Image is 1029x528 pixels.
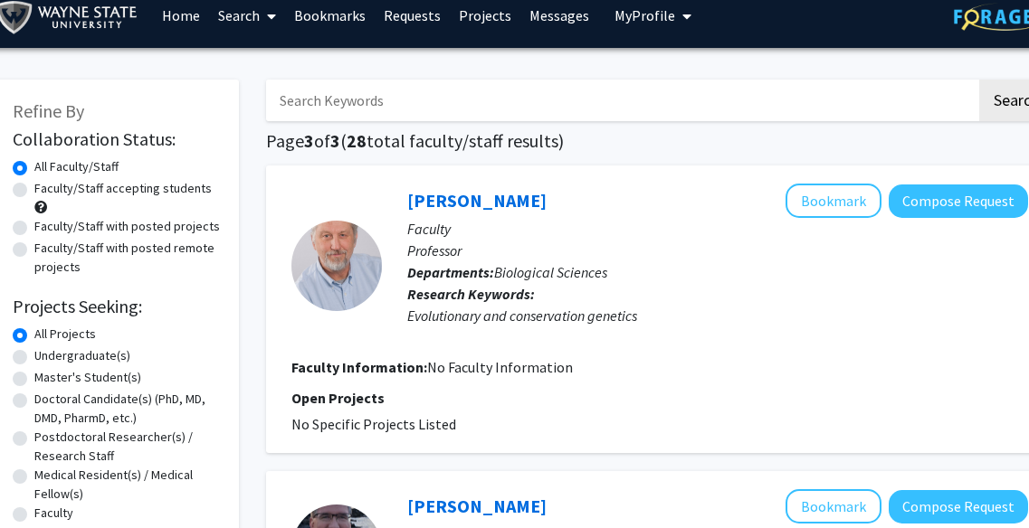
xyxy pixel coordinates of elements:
[304,129,314,152] span: 3
[786,184,881,218] button: Add Thomas Dowling to Bookmarks
[34,466,221,504] label: Medical Resident(s) / Medical Fellow(s)
[291,387,1028,409] p: Open Projects
[407,218,1028,240] p: Faculty
[407,285,535,303] b: Research Keywords:
[407,189,547,212] a: [PERSON_NAME]
[407,305,1028,326] div: Evolutionary and conservation genetics
[266,80,977,121] input: Search Keywords
[34,239,221,277] label: Faculty/Staff with posted remote projects
[34,217,220,236] label: Faculty/Staff with posted projects
[407,240,1028,261] p: Professor
[330,129,340,152] span: 3
[34,179,212,198] label: Faculty/Staff accepting students
[34,157,119,176] label: All Faculty/Staff
[34,368,141,387] label: Master's Student(s)
[291,415,456,433] span: No Specific Projects Listed
[407,495,547,517] a: [PERSON_NAME]
[34,390,221,428] label: Doctoral Candidate(s) (PhD, MD, DMD, PharmD, etc.)
[494,263,607,281] span: Biological Sciences
[291,358,427,376] b: Faculty Information:
[14,447,77,514] iframe: Chat
[34,325,96,344] label: All Projects
[407,263,494,281] b: Departments:
[13,296,221,317] h2: Projects Seeking:
[889,490,1028,523] button: Compose Request to William Branford
[427,358,573,376] span: No Faculty Information
[13,99,84,122] span: Refine By
[347,129,367,152] span: 28
[34,428,221,466] label: Postdoctoral Researcher(s) / Research Staff
[786,489,881,523] button: Add William Branford to Bookmarks
[13,128,221,150] h2: Collaboration Status:
[34,346,130,365] label: Undergraduate(s)
[615,6,675,24] span: My Profile
[889,184,1028,218] button: Compose Request to Thomas Dowling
